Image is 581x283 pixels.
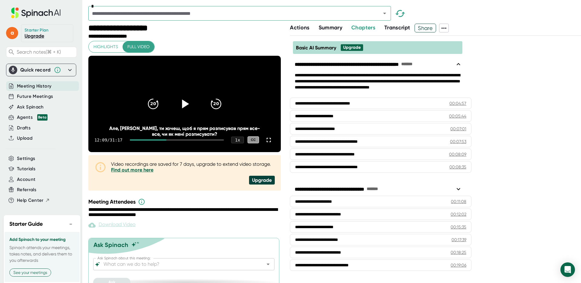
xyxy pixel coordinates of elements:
button: − [67,220,75,228]
div: Paid feature [88,221,136,229]
div: 00:08:09 [449,151,466,157]
div: Video recordings are saved for 7 days, upgrade to extend video storage. [111,161,275,173]
span: Actions [290,24,309,31]
div: 00:07:53 [450,138,466,145]
div: 00:05:44 [449,113,466,119]
a: Upgrade [25,33,44,39]
button: Open [380,9,389,18]
h3: Add Spinach to your meeting [9,237,75,242]
div: Starter Plan [25,28,49,33]
button: Meeting History [17,83,51,90]
button: Chapters [351,24,375,32]
span: Basic AI Summary [296,45,336,51]
div: Agents [17,114,48,121]
input: What can we do to help? [102,260,255,268]
h2: Starter Guide [9,220,43,228]
div: 00:04:57 [449,100,466,106]
span: a [6,27,18,39]
button: Drafts [17,125,31,132]
div: Open Intercom Messenger [560,262,575,277]
div: 12:09 / 31:17 [94,138,123,142]
div: Але, [PERSON_NAME], ти хочеш, щоб я прям розписував прям все-все, чи як мені розписувати? [108,125,262,137]
button: Transcript [384,24,410,32]
div: Quick record [20,67,51,73]
div: 1 x [231,137,244,143]
div: 00:11:08 [451,198,466,205]
button: Share [415,24,436,32]
button: Summary [319,24,342,32]
button: See your meetings [9,268,51,277]
span: Share [415,23,436,33]
div: CC [248,136,259,143]
button: Agents Beta [17,114,48,121]
button: Ask Spinach [17,104,44,111]
span: Summary [319,24,342,31]
div: 00:17:39 [451,237,466,243]
button: Help Center [17,197,50,204]
div: Quick record [9,64,74,76]
div: 00:07:01 [450,126,466,132]
span: Help Center [17,197,44,204]
div: 00:19:06 [451,262,466,268]
button: Account [17,176,35,183]
div: Upgrade [343,45,361,50]
button: Future Meetings [17,93,53,100]
button: Full video [123,41,154,52]
div: Upgrade [249,176,275,185]
div: 00:15:35 [451,224,466,230]
span: Chapters [351,24,375,31]
div: 00:18:25 [451,249,466,255]
button: Open [264,260,272,268]
button: Actions [290,24,309,32]
div: 00:08:35 [449,164,466,170]
span: Highlights [94,43,118,51]
div: Beta [37,114,48,121]
a: Find out more here [111,167,153,173]
span: Transcript [384,24,410,31]
button: Tutorials [17,165,35,172]
div: Ask Spinach [94,241,128,248]
button: Highlights [89,41,123,52]
div: Meeting Attendees [88,198,282,205]
div: 00:12:02 [451,211,466,217]
button: Referrals [17,186,36,193]
button: Settings [17,155,35,162]
p: Spinach attends your meetings, takes notes, and delivers them to you afterwards [9,245,75,264]
span: Search notes (⌘ + K) [17,49,61,55]
span: Full video [127,43,149,51]
button: Upload [17,135,32,142]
